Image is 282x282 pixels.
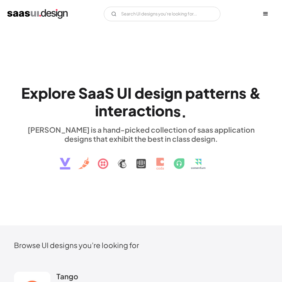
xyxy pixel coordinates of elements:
[107,102,114,119] div: t
[203,84,209,102] div: t
[137,102,145,119] div: c
[78,84,88,102] div: S
[195,84,203,102] div: a
[173,102,181,120] div: s
[114,102,122,119] div: e
[14,84,268,119] h1: Explore SaaS UI design patterns & interactions.
[230,84,239,102] div: n
[104,7,220,21] input: Search UI designs you're looking for...
[165,102,173,120] div: n
[96,84,105,102] div: a
[239,84,246,102] div: s
[155,102,165,119] div: o
[67,84,76,102] div: e
[61,84,67,102] div: r
[14,241,268,250] h2: Browse UI designs you’re looking for
[181,103,187,121] div: .
[161,84,164,102] div: i
[117,84,127,102] div: U
[7,9,68,19] a: home
[88,84,96,102] div: a
[224,84,230,102] div: r
[257,5,275,23] div: menu
[105,84,114,102] div: S
[127,84,132,102] div: I
[104,7,220,21] form: Email Form
[164,84,174,102] div: g
[153,84,161,102] div: s
[30,84,38,102] div: x
[56,272,78,281] h2: Tango
[249,84,261,102] div: &
[145,102,151,119] div: t
[49,143,233,175] img: text, icon, saas logo
[52,84,61,102] div: o
[95,102,99,119] div: i
[21,84,30,102] div: E
[209,84,216,102] div: t
[128,102,137,119] div: a
[185,84,195,102] div: p
[151,102,155,119] div: i
[216,84,224,102] div: e
[122,102,128,119] div: r
[99,102,107,119] div: n
[14,125,268,143] div: [PERSON_NAME] is a hand-picked collection of saas application designs that exhibit the best in cl...
[174,84,182,102] div: n
[144,84,153,102] div: e
[48,84,52,102] div: l
[134,84,144,102] div: d
[38,84,48,102] div: p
